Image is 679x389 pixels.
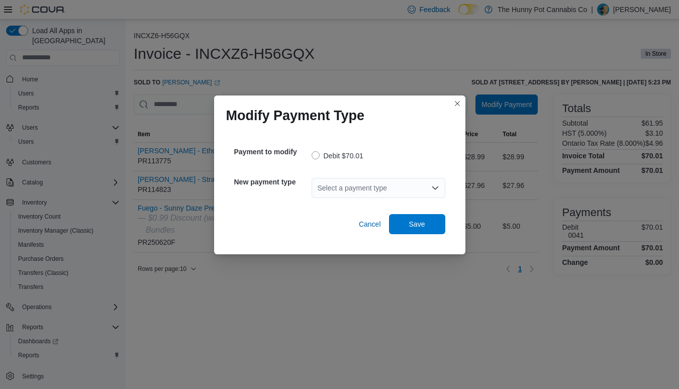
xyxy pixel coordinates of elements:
[234,142,310,162] h5: Payment to modify
[318,182,319,194] input: Accessible screen reader label
[359,219,381,229] span: Cancel
[431,184,439,192] button: Open list of options
[451,98,463,110] button: Closes this modal window
[226,108,365,124] h1: Modify Payment Type
[234,172,310,192] h5: New payment type
[312,150,363,162] label: Debit $70.01
[389,214,445,234] button: Save
[355,214,385,234] button: Cancel
[409,219,425,229] span: Save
